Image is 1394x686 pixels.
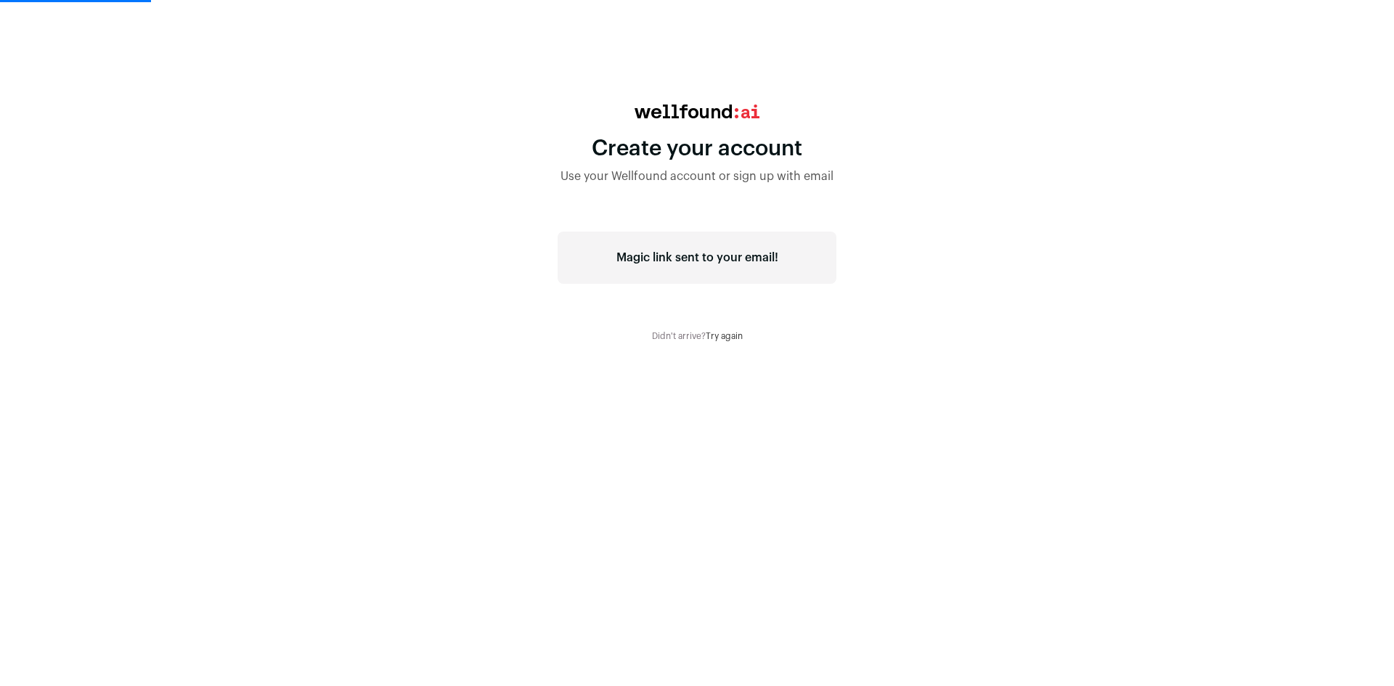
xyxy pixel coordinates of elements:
img: wellfound:ai [635,105,759,118]
div: Didn't arrive? [558,330,836,342]
div: Magic link sent to your email! [558,232,836,284]
div: Use your Wellfound account or sign up with email [558,168,836,185]
a: Try again [706,332,743,340]
div: Create your account [558,136,836,162]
